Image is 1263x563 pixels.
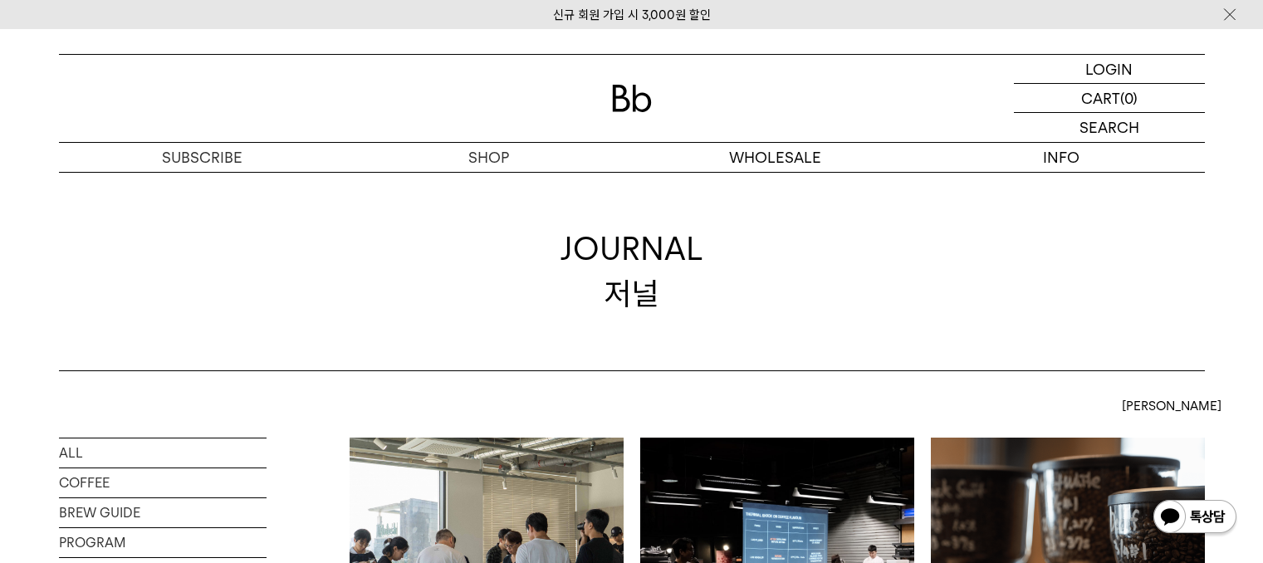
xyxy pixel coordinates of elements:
a: 신규 회원 가입 시 3,000원 할인 [553,7,711,22]
a: PROGRAM [59,528,267,557]
a: BREW GUIDE [59,498,267,527]
p: CART [1081,84,1120,112]
p: SEARCH [1079,113,1139,142]
a: SUBSCRIBE [59,143,345,172]
div: JOURNAL 저널 [561,227,703,315]
img: 카카오톡 채널 1:1 채팅 버튼 [1152,498,1238,538]
a: ALL [59,438,267,468]
img: 로고 [612,85,652,112]
p: (0) [1120,84,1138,112]
p: LOGIN [1085,55,1133,83]
p: INFO [918,143,1205,172]
a: LOGIN [1014,55,1205,84]
a: CART (0) [1014,84,1205,113]
p: WHOLESALE [632,143,918,172]
span: [PERSON_NAME] [1122,396,1221,416]
a: SHOP [345,143,632,172]
a: COFFEE [59,468,267,497]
